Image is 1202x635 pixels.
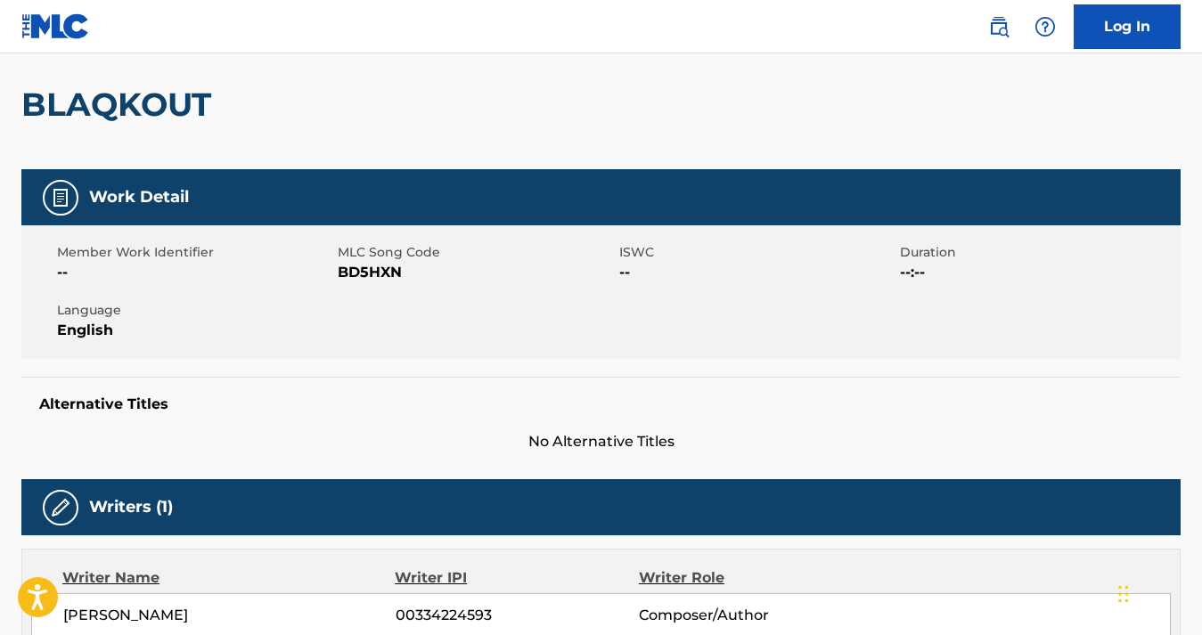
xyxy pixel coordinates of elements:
iframe: Chat Widget [1113,550,1202,635]
div: Drag [1118,567,1129,621]
span: [PERSON_NAME] [63,605,396,626]
h5: Work Detail [89,187,189,208]
h5: Writers (1) [89,497,173,517]
span: 00334224593 [396,605,639,626]
span: No Alternative Titles [21,431,1181,452]
span: -- [619,262,895,283]
img: Writers [50,497,71,518]
img: Work Detail [50,187,71,208]
span: English [57,320,333,341]
div: Writer Name [62,567,395,589]
div: Writer IPI [395,567,639,589]
span: Member Work Identifier [57,243,333,262]
span: Duration [900,243,1176,262]
a: Log In [1074,4,1181,49]
img: help [1034,16,1056,37]
span: MLC Song Code [338,243,614,262]
span: --:-- [900,262,1176,283]
div: Writer Role [639,567,861,589]
span: -- [57,262,333,283]
img: MLC Logo [21,13,90,39]
h2: BLAQKOUT [21,85,220,125]
h5: Alternative Titles [39,395,1163,413]
a: Public Search [981,9,1017,45]
div: Help [1027,9,1063,45]
span: ISWC [619,243,895,262]
span: BD5HXN [338,262,614,283]
span: Language [57,301,333,320]
img: search [988,16,1010,37]
span: Composer/Author [639,605,860,626]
